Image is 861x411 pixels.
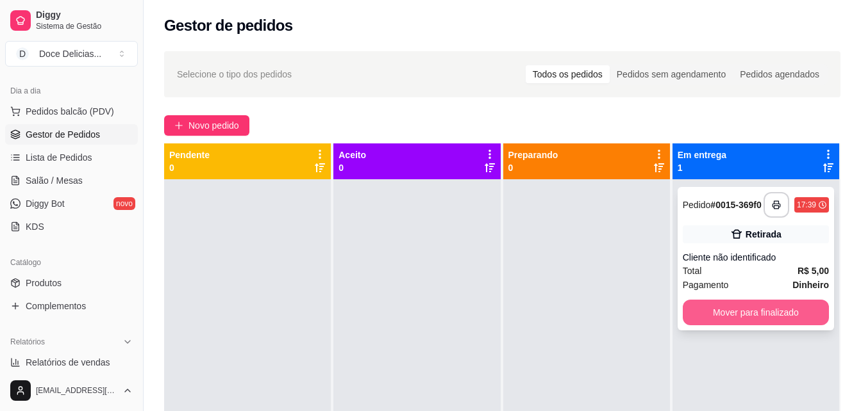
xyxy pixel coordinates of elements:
span: Pedidos balcão (PDV) [26,105,114,118]
span: Gestor de Pedidos [26,128,100,141]
a: Relatórios de vendas [5,352,138,373]
a: Diggy Botnovo [5,193,138,214]
strong: # 0015-369f0 [710,200,761,210]
span: Pagamento [683,278,729,292]
span: Complementos [26,300,86,312]
div: Dia a dia [5,81,138,101]
a: KDS [5,216,138,237]
span: D [16,47,29,60]
p: Preparando [508,149,558,161]
div: Catálogo [5,252,138,273]
a: Salão / Mesas [5,170,138,191]
span: KDS [26,220,44,233]
p: Pendente [169,149,210,161]
span: Diggy Bot [26,197,65,210]
div: Pedidos sem agendamento [610,65,733,83]
a: Gestor de Pedidos [5,124,138,145]
a: DiggySistema de Gestão [5,5,138,36]
span: Relatórios de vendas [26,356,110,369]
span: Pedido [683,200,711,210]
button: Mover para finalizado [683,300,829,325]
div: Todos os pedidos [526,65,610,83]
a: Produtos [5,273,138,293]
div: Cliente não identificado [683,251,829,264]
button: [EMAIL_ADDRESS][DOMAIN_NAME] [5,375,138,406]
span: Diggy [36,10,133,21]
a: Lista de Pedidos [5,147,138,168]
div: Pedidos agendados [733,65,826,83]
p: 0 [169,161,210,174]
span: plus [174,121,183,130]
span: Lista de Pedidos [26,151,92,164]
span: Salão / Mesas [26,174,83,187]
h2: Gestor de pedidos [164,15,293,36]
strong: R$ 5,00 [798,266,829,276]
span: [EMAIL_ADDRESS][DOMAIN_NAME] [36,385,117,396]
span: Selecione o tipo dos pedidos [177,67,292,81]
span: Novo pedido [188,118,239,133]
span: Relatórios [10,337,45,347]
p: 0 [339,161,366,174]
button: Novo pedido [164,115,249,136]
div: Doce Delicias ... [39,47,101,60]
p: Aceito [339,149,366,161]
a: Complementos [5,296,138,316]
span: Sistema de Gestão [36,21,133,31]
span: Total [683,264,702,278]
strong: Dinheiro [792,280,829,290]
p: 1 [678,161,726,174]
div: Retirada [746,228,782,241]
button: Pedidos balcão (PDV) [5,101,138,122]
p: 0 [508,161,558,174]
span: Produtos [26,277,62,289]
p: Em entrega [678,149,726,161]
div: 17:39 [797,200,816,210]
button: Select a team [5,41,138,67]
